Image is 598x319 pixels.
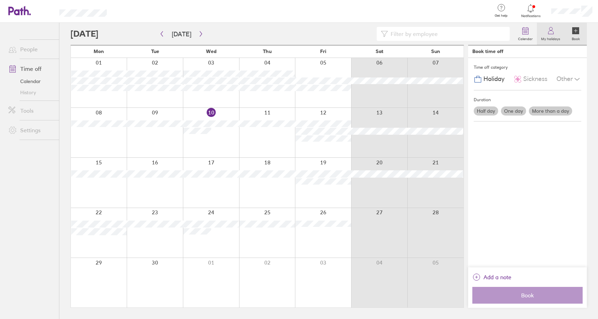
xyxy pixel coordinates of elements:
a: Time off [3,62,59,76]
a: History [3,87,59,98]
a: People [3,42,59,56]
span: Tue [151,49,159,54]
span: Add a note [483,272,511,283]
label: Book [568,35,584,41]
div: Book time off [472,49,503,54]
a: Book [564,23,587,45]
span: Fri [320,49,326,54]
label: Calendar [514,35,537,41]
span: Sickness [523,75,547,83]
button: Book [472,287,583,304]
a: Tools [3,104,59,118]
span: Holiday [483,75,504,83]
span: Sat [376,49,383,54]
a: Notifications [519,3,542,18]
a: Calendar [514,23,537,45]
input: Filter by employee [388,27,505,40]
button: Add a note [472,272,511,283]
span: Get help [490,14,512,18]
span: Wed [206,49,216,54]
div: Duration [474,95,581,105]
label: One day [501,106,526,116]
div: Time off category [474,62,581,73]
span: Book [477,292,578,298]
span: Thu [263,49,272,54]
span: Sun [431,49,440,54]
span: Notifications [519,14,542,18]
button: [DATE] [166,28,197,40]
a: My holidays [537,23,564,45]
label: More than a day [529,106,572,116]
a: Calendar [3,76,59,87]
a: Settings [3,123,59,137]
span: Mon [94,49,104,54]
label: Half day [474,106,498,116]
label: My holidays [537,35,564,41]
div: Other [556,73,581,86]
